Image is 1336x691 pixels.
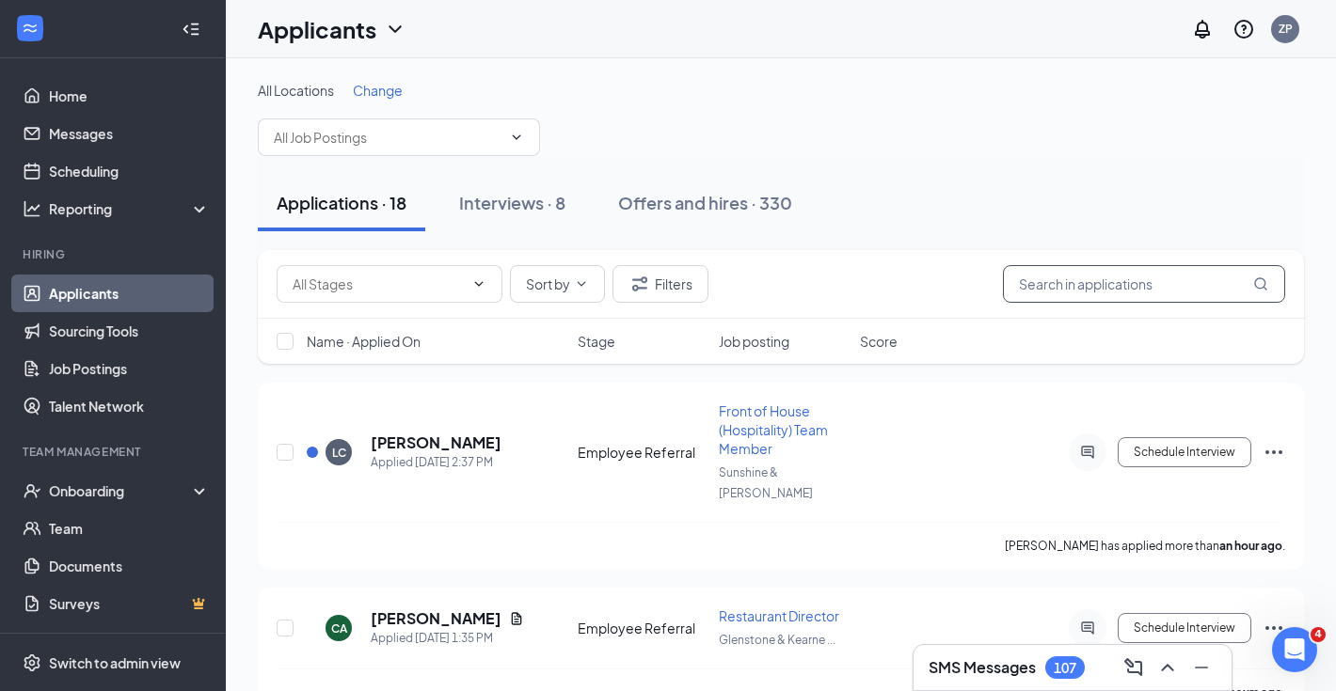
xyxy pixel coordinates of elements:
div: Applied [DATE] 1:35 PM [371,629,524,648]
div: Applications · 18 [277,191,406,214]
svg: Document [509,611,524,626]
a: Home [49,77,210,115]
div: LC [332,445,346,461]
a: Scheduling [49,152,210,190]
p: [PERSON_NAME] has applied more than . [1005,538,1285,554]
svg: Settings [23,653,41,672]
input: All Stages [293,274,464,294]
svg: Collapse [182,20,200,39]
div: Employee Referral [578,619,708,637]
a: Messages [49,115,210,152]
span: Job posting [719,332,789,351]
button: Filter Filters [612,265,708,303]
svg: Analysis [23,199,41,218]
svg: Ellipses [1263,441,1285,463]
div: Applied [DATE] 2:37 PM [371,453,501,472]
a: Team [49,510,210,547]
a: SurveysCrown [49,585,210,622]
svg: ActiveChat [1076,445,1099,460]
button: Schedule Interview [1118,613,1251,643]
div: Onboarding [49,481,194,500]
span: Name · Applied On [307,332,421,351]
svg: ChevronDown [574,276,589,291]
div: Employee Referral [578,443,708,462]
iframe: Intercom live chat [1272,627,1317,672]
span: Restaurant Director [719,607,839,624]
a: Job Postings [49,350,210,387]
span: Sunshine & [PERSON_NAME] [719,465,813,500]
h5: [PERSON_NAME] [371,432,501,453]
svg: QuestionInfo [1233,18,1255,40]
div: ZP [1279,21,1293,37]
span: Score [860,332,898,351]
a: Documents [49,547,210,585]
div: Reporting [49,199,211,218]
svg: ChevronDown [384,18,406,40]
div: Interviews · 8 [459,191,565,214]
span: Sort by [526,277,570,291]
button: ComposeMessage [1119,652,1149,683]
svg: ActiveChat [1076,620,1099,636]
span: Change [353,82,403,99]
input: All Job Postings [274,127,501,148]
svg: ComposeMessage [1122,656,1145,679]
h5: [PERSON_NAME] [371,608,501,629]
div: Hiring [23,246,206,262]
div: 107 [1054,660,1076,676]
div: Switch to admin view [49,653,181,672]
button: Schedule Interview [1118,437,1251,467]
div: Team Management [23,444,206,460]
svg: ChevronDown [509,130,524,145]
input: Search in applications [1003,265,1285,303]
svg: Filter [628,273,651,295]
div: Offers and hires · 330 [618,191,792,214]
svg: Minimize [1190,656,1213,679]
svg: MagnifyingGlass [1253,276,1268,291]
button: ChevronUp [1153,652,1183,683]
svg: ChevronDown [471,276,486,291]
a: Talent Network [49,387,210,425]
span: 4 [1311,627,1326,642]
button: Minimize [1186,652,1217,683]
a: Sourcing Tools [49,312,210,350]
svg: ChevronUp [1156,656,1179,679]
b: an hour ago [1219,539,1282,553]
h1: Applicants [258,13,376,45]
span: All Locations [258,82,334,99]
span: Stage [578,332,615,351]
button: Sort byChevronDown [510,265,605,303]
h3: SMS Messages [929,657,1036,678]
svg: Ellipses [1263,617,1285,639]
span: Glenstone & Kearne ... [719,633,835,647]
svg: WorkstreamLogo [21,19,40,38]
span: Front of House (Hospitality) Team Member [719,402,828,457]
a: Applicants [49,275,210,312]
div: CA [331,620,347,636]
svg: UserCheck [23,481,41,500]
svg: Notifications [1191,18,1214,40]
